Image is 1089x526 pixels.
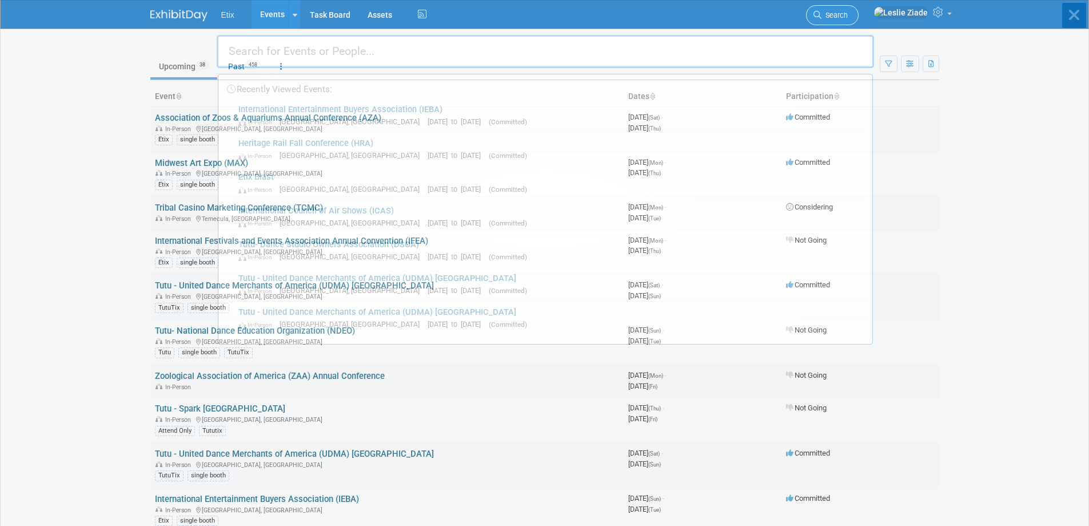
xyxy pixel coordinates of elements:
[233,268,867,301] a: Tutu - United Dance Merchants of America (UDMA) [GEOGRAPHIC_DATA] In-Person [GEOGRAPHIC_DATA], [G...
[428,252,486,261] span: [DATE] to [DATE]
[428,286,486,295] span: [DATE] to [DATE]
[233,167,867,200] a: Etix Blast In-Person [GEOGRAPHIC_DATA], [GEOGRAPHIC_DATA] [DATE] to [DATE] (Committed)
[489,253,527,261] span: (Committed)
[489,321,527,329] span: (Committed)
[217,35,874,68] input: Search for Events or People...
[428,320,486,329] span: [DATE] to [DATE]
[280,151,425,160] span: [GEOGRAPHIC_DATA], [GEOGRAPHIC_DATA]
[428,117,486,126] span: [DATE] to [DATE]
[238,321,277,329] span: In-Person
[280,219,425,227] span: [GEOGRAPHIC_DATA], [GEOGRAPHIC_DATA]
[489,287,527,295] span: (Committed)
[489,219,527,227] span: (Committed)
[238,186,277,193] span: In-Person
[489,152,527,160] span: (Committed)
[233,200,867,234] a: International Council of Air Shows (ICAS) In-Person [GEOGRAPHIC_DATA], [GEOGRAPHIC_DATA] [DATE] t...
[280,252,425,261] span: [GEOGRAPHIC_DATA], [GEOGRAPHIC_DATA]
[233,234,867,267] a: Tutu- Dance Studio Owners Association (DSOA) In-Person [GEOGRAPHIC_DATA], [GEOGRAPHIC_DATA] [DATE...
[428,185,486,193] span: [DATE] to [DATE]
[238,152,277,160] span: In-Person
[233,133,867,166] a: Heritage Rail Fall Conference (HRA) In-Person [GEOGRAPHIC_DATA], [GEOGRAPHIC_DATA] [DATE] to [DAT...
[238,118,277,126] span: In-Person
[238,254,277,261] span: In-Person
[280,286,425,295] span: [GEOGRAPHIC_DATA], [GEOGRAPHIC_DATA]
[224,74,867,99] div: Recently Viewed Events:
[238,287,277,295] span: In-Person
[280,320,425,329] span: [GEOGRAPHIC_DATA], [GEOGRAPHIC_DATA]
[489,185,527,193] span: (Committed)
[233,302,867,335] a: Tutu - United Dance Merchants of America (UDMA) [GEOGRAPHIC_DATA] In-Person [GEOGRAPHIC_DATA], [G...
[233,99,867,132] a: International Entertainment Buyers Association (IEBA) In-Person [GEOGRAPHIC_DATA], [GEOGRAPHIC_DA...
[428,219,486,227] span: [DATE] to [DATE]
[238,220,277,227] span: In-Person
[489,118,527,126] span: (Committed)
[280,185,425,193] span: [GEOGRAPHIC_DATA], [GEOGRAPHIC_DATA]
[428,151,486,160] span: [DATE] to [DATE]
[280,117,425,126] span: [GEOGRAPHIC_DATA], [GEOGRAPHIC_DATA]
